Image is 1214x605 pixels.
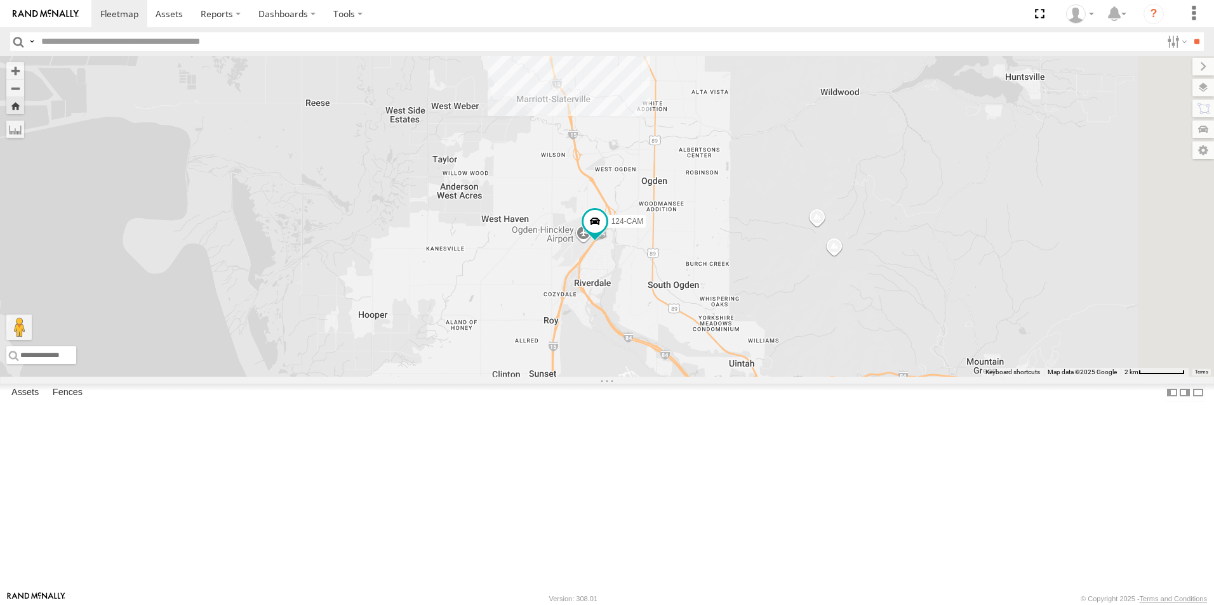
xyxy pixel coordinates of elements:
label: Dock Summary Table to the Right [1178,384,1191,402]
button: Map Scale: 2 km per 69 pixels [1121,368,1189,377]
label: Search Filter Options [1162,32,1189,51]
img: rand-logo.svg [13,10,79,18]
button: Zoom out [6,79,24,97]
label: Measure [6,120,24,138]
a: Visit our Website [7,592,65,605]
label: Assets [5,384,45,401]
a: Terms and Conditions [1140,595,1207,602]
button: Zoom in [6,62,24,79]
button: Drag Pegman onto the map to open Street View [6,315,32,340]
a: Terms (opens in new tab) [1195,370,1208,375]
button: Zoom Home [6,97,24,114]
span: 2 km [1124,368,1138,375]
span: Map data ©2025 Google [1048,368,1117,375]
label: Hide Summary Table [1192,384,1204,402]
label: Dock Summary Table to the Left [1166,384,1178,402]
div: © Copyright 2025 - [1081,595,1207,602]
span: 124-CAM [611,217,644,226]
i: ? [1144,4,1164,24]
label: Search Query [27,32,37,51]
div: Keith Washburn [1062,4,1098,23]
button: Keyboard shortcuts [985,368,1040,377]
div: Version: 308.01 [549,595,597,602]
label: Fences [46,384,89,401]
label: Map Settings [1192,141,1214,159]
